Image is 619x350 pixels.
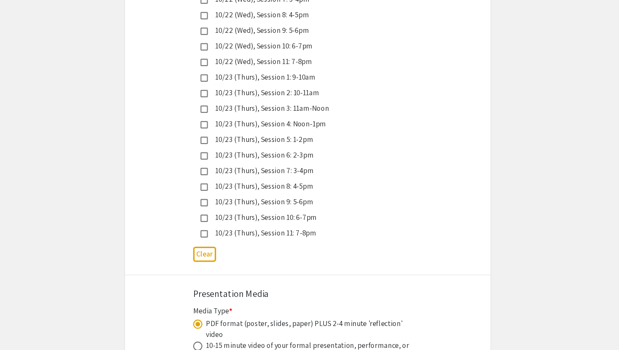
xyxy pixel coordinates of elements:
[218,51,395,61] div: 10/22 (Wed), Session 11: 7-8pm
[218,166,395,176] div: 10/23 (Thurs), Session 8: 4-5pm
[216,313,406,333] div: 10-15 minute video of your formal presentation, performance, or demonstration PLUS a 2-4 minute '...
[218,123,395,133] div: 10/23 (Thurs), Session 5: 1-2pm
[218,109,395,119] div: 10/23 (Thurs), Session 4: Noon-1pm
[218,180,395,190] div: 10/23 (Thurs), Session 9: 5-6pm
[6,312,36,344] iframe: Chat
[218,195,395,205] div: 10/23 (Thurs), Session 10: 6-7pm
[218,137,395,147] div: 10/23 (Thurs), Session 6: 2-3pm
[204,281,240,290] mat-label: Media Type
[204,264,415,276] div: Presentation Media
[218,23,395,33] div: 10/22 (Wed), Session 9: 5-6pm
[218,66,395,76] div: 10/23 (Thurs), Session 1: 9-10am
[218,209,395,219] div: 10/23 (Thurs), Session 11: 7-8pm
[218,8,395,19] div: 10/22 (Wed), Session 8: 4-5pm
[218,94,395,104] div: 10/23 (Thurs), Session 3: 11am-Noon
[218,80,395,90] div: 10/23 (Thurs), Session 2: 10-11am
[218,152,395,162] div: 10/23 (Thurs), Session 7: 3-4pm
[218,37,395,47] div: 10/22 (Wed), Session 10: 6-7pm
[204,227,225,240] button: Clear
[216,292,406,313] div: PDF format (poster, slides, paper) PLUS 2-4 minute 'reflection' video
